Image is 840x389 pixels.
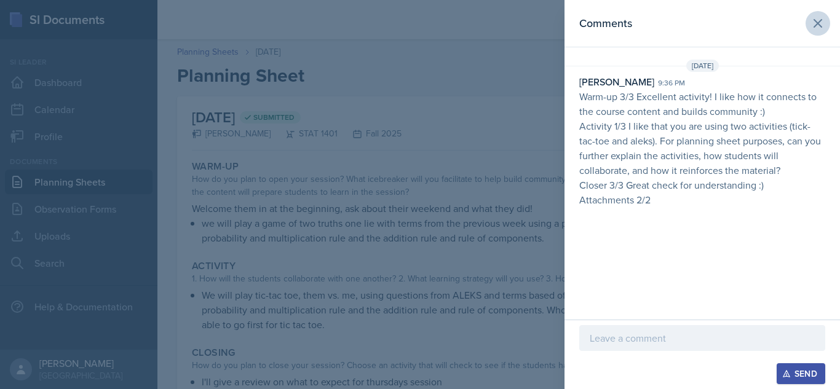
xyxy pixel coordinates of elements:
[785,369,817,379] div: Send
[579,89,825,119] p: Warm-up 3/3 Excellent activity! I like how it connects to the course content and builds community :)
[658,77,685,88] div: 9:36 pm
[579,15,632,32] h2: Comments
[686,60,719,72] span: [DATE]
[777,363,825,384] button: Send
[579,119,825,178] p: Activity 1/3 I like that you are using two activities (tick-tac-toe and aleks). For planning shee...
[579,74,654,89] div: [PERSON_NAME]
[579,192,825,207] p: Attachments 2/2
[579,178,825,192] p: Closer 3/3 Great check for understanding :)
